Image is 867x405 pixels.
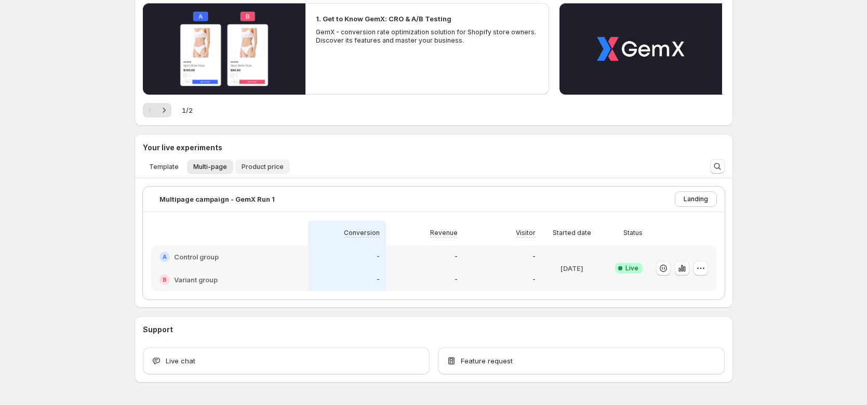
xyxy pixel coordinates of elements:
span: Feature request [461,356,513,366]
span: Product price [242,163,284,171]
p: - [455,276,458,284]
p: - [532,276,536,284]
p: Revenue [430,229,458,237]
p: Visitor [516,229,536,237]
p: - [377,276,380,284]
nav: Pagination [143,103,171,117]
h3: Support [143,324,173,335]
span: Live [625,264,638,272]
button: Search and filter results [710,159,725,174]
h2: A [163,254,167,260]
span: Live chat [166,356,195,366]
p: Multipage campaign - GemX Run 1 [159,194,275,204]
span: 1 / 2 [182,105,193,115]
p: Started date [553,229,591,237]
p: GemX - conversion rate optimization solution for Shopify store owners. Discover its features and ... [316,28,539,45]
span: Multi-page [193,163,227,171]
h2: 1. Get to Know GemX: CRO & A/B Testing [316,14,451,24]
p: [DATE] [561,263,583,273]
p: - [455,253,458,261]
h2: Control group [174,252,219,262]
button: Play video [143,3,305,95]
h2: B [163,277,167,283]
h3: Your live experiments [143,142,222,153]
span: Template [149,163,179,171]
span: Landing [684,195,708,203]
h2: Variant group [174,275,218,285]
button: Play video [559,3,722,95]
p: Status [623,229,643,237]
p: - [377,253,380,261]
button: Next [157,103,171,117]
p: - [532,253,536,261]
p: Conversion [344,229,380,237]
